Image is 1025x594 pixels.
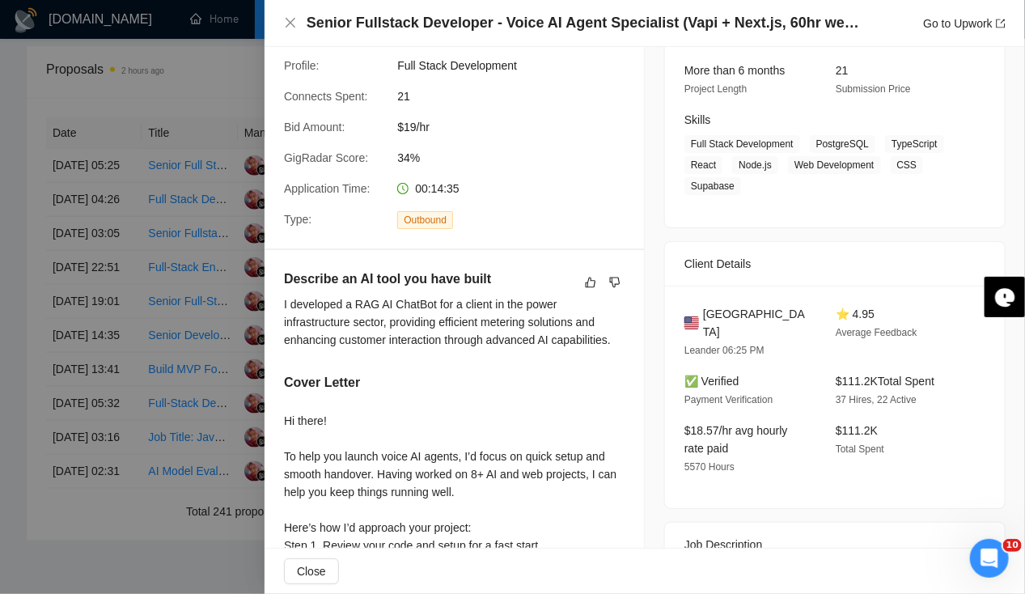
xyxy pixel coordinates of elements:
span: 00:14:35 [415,182,460,195]
a: Go to Upworkexport [923,17,1006,30]
div: I developed a RAG AI ChatBot for a client in the power infrastructure sector, providing efficient... [284,295,625,349]
h5: Cover Letter [284,373,360,392]
span: Project Length [684,83,747,95]
span: 21 [836,64,849,77]
span: Connects Spent: [284,90,368,103]
span: Web Development [788,156,881,174]
h4: Senior Fullstack Developer - Voice AI Agent Specialist (Vapi + Next.js, 60hr weekly limit) [307,13,865,33]
h5: Describe an AI tool you have built [284,269,574,289]
div: Client Details [684,242,985,286]
span: Node.js [732,156,778,174]
span: clock-circle [397,183,409,194]
span: ⭐ 4.95 [836,308,875,320]
button: dislike [605,273,625,292]
button: like [581,273,600,292]
span: $19/hr [397,118,640,136]
span: PostgreSQL [810,135,875,153]
span: 34% [397,149,640,167]
span: [GEOGRAPHIC_DATA] [703,305,810,341]
span: dislike [609,276,621,289]
span: Payment Verification [684,394,773,405]
span: 5570 Hours [684,461,735,473]
span: Application Time: [284,182,371,195]
span: Supabase [684,177,741,195]
span: 21 [397,87,640,105]
div: Job Description [684,523,985,566]
span: GigRadar Score: [284,151,368,164]
span: ✅ Verified [684,375,739,388]
span: close [284,16,297,29]
span: $18.57/hr avg hourly rate paid [684,424,788,455]
span: Bid Amount: [284,121,345,134]
span: Skills [684,113,711,126]
span: $111.2K Total Spent [836,375,934,388]
span: More than 6 months [684,64,786,77]
span: $111.2K [836,424,878,437]
img: 🇺🇸 [684,314,699,332]
span: Outbound [397,211,453,229]
span: Submission Price [836,83,911,95]
span: Full Stack Development [397,57,640,74]
span: 10 [1003,539,1022,552]
span: CSS [891,156,924,174]
span: like [585,276,596,289]
span: 37 Hires, 22 Active [836,394,917,405]
span: React [684,156,722,174]
button: Close [284,558,339,584]
span: Leander 06:25 PM [684,345,765,356]
span: Total Spent [836,443,884,455]
span: Average Feedback [836,327,917,338]
button: Close [284,16,297,30]
span: Close [297,562,326,580]
span: Profile: [284,59,320,72]
span: export [996,19,1006,28]
span: Full Stack Development [684,135,800,153]
span: Type: [284,213,311,226]
iframe: Intercom live chat [970,539,1009,578]
span: TypeScript [885,135,944,153]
